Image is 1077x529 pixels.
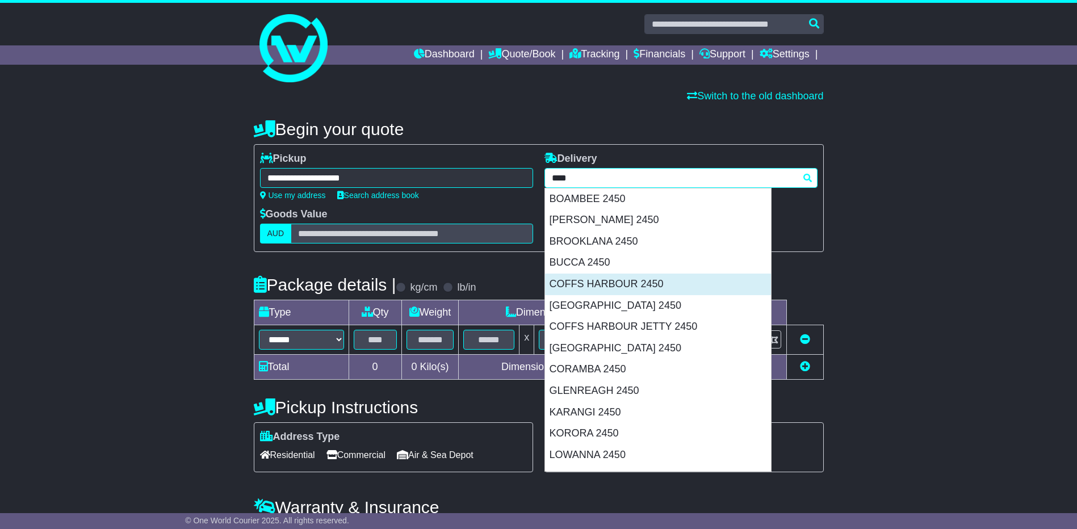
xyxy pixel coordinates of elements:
a: Financials [634,45,685,65]
a: Quote/Book [488,45,555,65]
td: Kilo(s) [401,355,459,380]
div: LOWANNA 2450 [545,444,771,466]
span: Residential [260,446,315,464]
div: CORAMBA 2450 [545,359,771,380]
label: Goods Value [260,208,328,221]
a: Search address book [337,191,419,200]
a: Add new item [800,361,810,372]
td: Qty [349,300,401,325]
h4: Warranty & Insurance [254,498,824,517]
td: 0 [349,355,401,380]
td: Dimensions (L x W x H) [459,300,670,325]
div: BROOKLANA 2450 [545,231,771,253]
div: [GEOGRAPHIC_DATA] 2450 [545,338,771,359]
div: BUCCA 2450 [545,252,771,274]
label: kg/cm [410,282,437,294]
label: Pickup [260,153,307,165]
a: Switch to the old dashboard [687,90,823,102]
td: Dimensions in Centimetre(s) [459,355,670,380]
td: Weight [401,300,459,325]
div: KARANGI 2450 [545,402,771,423]
div: KORORA 2450 [545,423,771,444]
h4: Begin your quote [254,120,824,138]
typeahead: Please provide city [544,168,818,188]
span: 0 [411,361,417,372]
div: [GEOGRAPHIC_DATA] 2450 [545,295,771,317]
td: Total [254,355,349,380]
h4: Package details | [254,275,396,294]
a: Tracking [569,45,619,65]
a: Settings [760,45,810,65]
span: Commercial [326,446,385,464]
div: COFFS HARBOUR JETTY 2450 [545,316,771,338]
div: [GEOGRAPHIC_DATA] 2450 [545,465,771,487]
a: Dashboard [414,45,475,65]
td: x [519,325,534,355]
span: Air & Sea Depot [397,446,473,464]
h4: Pickup Instructions [254,398,533,417]
div: [PERSON_NAME] 2450 [545,209,771,231]
label: lb/in [457,282,476,294]
label: AUD [260,224,292,243]
a: Use my address [260,191,326,200]
td: Type [254,300,349,325]
div: BOAMBEE 2450 [545,188,771,210]
label: Delivery [544,153,597,165]
div: COFFS HARBOUR 2450 [545,274,771,295]
a: Remove this item [800,334,810,345]
span: © One World Courier 2025. All rights reserved. [185,516,349,525]
label: Address Type [260,431,340,443]
div: GLENREAGH 2450 [545,380,771,402]
a: Support [699,45,745,65]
